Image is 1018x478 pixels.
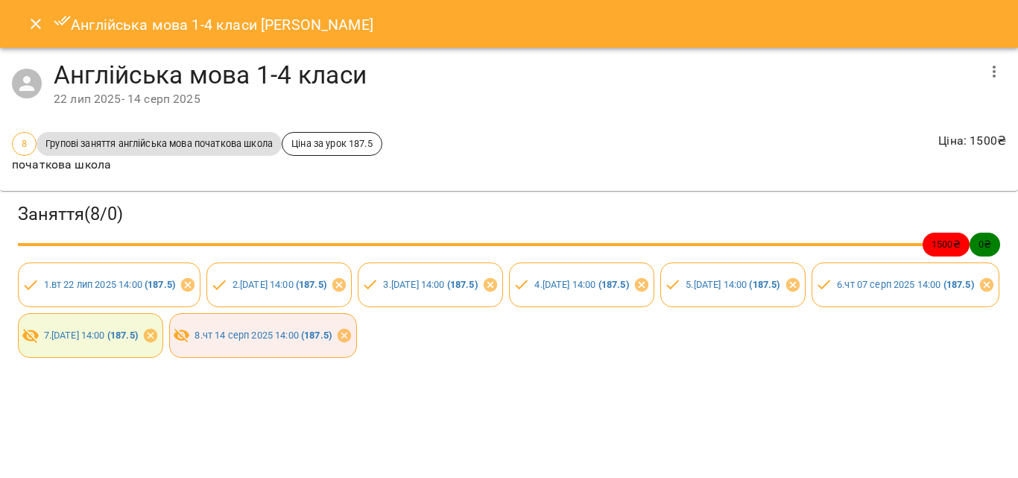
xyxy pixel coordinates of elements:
[195,330,332,341] a: 8.чт 14 серп 2025 14:00 (187.5)
[169,313,357,358] div: 8.чт 14 серп 2025 14:00 (187.5)
[534,279,628,290] a: 4.[DATE] 14:00 (187.5)
[598,279,629,290] b: ( 187.5 )
[383,279,477,290] a: 3.[DATE] 14:00 (187.5)
[938,132,1006,150] p: Ціна : 1500 ₴
[447,279,478,290] b: ( 187.5 )
[509,262,654,307] div: 4.[DATE] 14:00 (187.5)
[145,279,175,290] b: ( 187.5 )
[206,262,352,307] div: 2.[DATE] 14:00 (187.5)
[44,279,175,290] a: 1.вт 22 лип 2025 14:00 (187.5)
[54,12,373,37] h6: Англійська мова 1-4 класи [PERSON_NAME]
[358,262,503,307] div: 3.[DATE] 14:00 (187.5)
[18,203,1000,226] h3: Заняття ( 8 / 0 )
[660,262,806,307] div: 5.[DATE] 14:00 (187.5)
[837,279,974,290] a: 6.чт 07 серп 2025 14:00 (187.5)
[923,237,970,251] span: 1500 ₴
[44,330,138,341] a: 7.[DATE] 14:00 (187.5)
[282,136,382,151] span: Ціна за урок 187.5
[943,279,974,290] b: ( 187.5 )
[812,262,999,307] div: 6.чт 07 серп 2025 14:00 (187.5)
[54,90,976,108] div: 22 лип 2025 - 14 серп 2025
[107,330,138,341] b: ( 187.5 )
[686,279,780,290] a: 5.[DATE] 14:00 (187.5)
[37,136,282,151] span: Групові заняття англійська мова початкова школа
[301,330,332,341] b: ( 187.5 )
[18,262,200,307] div: 1.вт 22 лип 2025 14:00 (187.5)
[749,279,780,290] b: ( 187.5 )
[54,60,976,90] h4: Англійська мова 1-4 класи
[233,279,326,290] a: 2.[DATE] 14:00 (187.5)
[296,279,326,290] b: ( 187.5 )
[18,313,163,358] div: 7.[DATE] 14:00 (187.5)
[18,6,54,42] button: Close
[970,237,1000,251] span: 0 ₴
[12,156,382,174] p: початкова школа
[13,136,36,151] span: 8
